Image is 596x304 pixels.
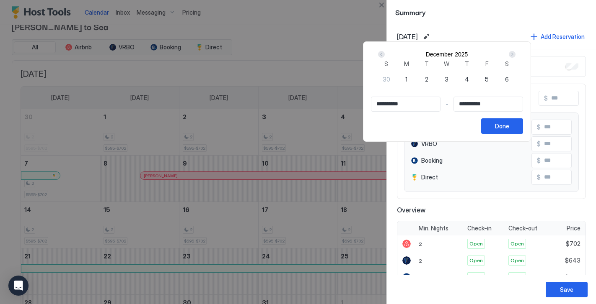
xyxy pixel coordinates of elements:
button: Next [507,49,517,59]
button: 3 [437,69,457,89]
span: W [444,59,449,68]
span: 6 [505,75,509,84]
span: T [425,59,429,68]
span: M [404,59,409,68]
input: Input Field [371,97,440,111]
span: 4 [465,75,469,84]
button: 30 [376,69,396,89]
span: 5 [485,75,489,84]
button: 4 [457,69,477,89]
button: 7 [517,69,537,89]
span: 2 [425,75,428,84]
button: 2025 [455,51,468,58]
span: F [485,59,489,68]
button: 2 [417,69,437,89]
button: 1 [396,69,417,89]
span: S [384,59,388,68]
button: Prev [376,49,386,59]
button: Done [481,118,523,134]
span: 1 [405,75,407,84]
div: Open Intercom Messenger [8,276,29,296]
input: Input Field [454,97,523,111]
span: 30 [383,75,390,84]
div: Done [495,122,509,130]
span: - [446,100,448,108]
span: T [465,59,469,68]
span: 3 [445,75,448,84]
button: 6 [497,69,517,89]
button: December [426,51,453,58]
button: 5 [477,69,497,89]
span: S [505,59,509,68]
